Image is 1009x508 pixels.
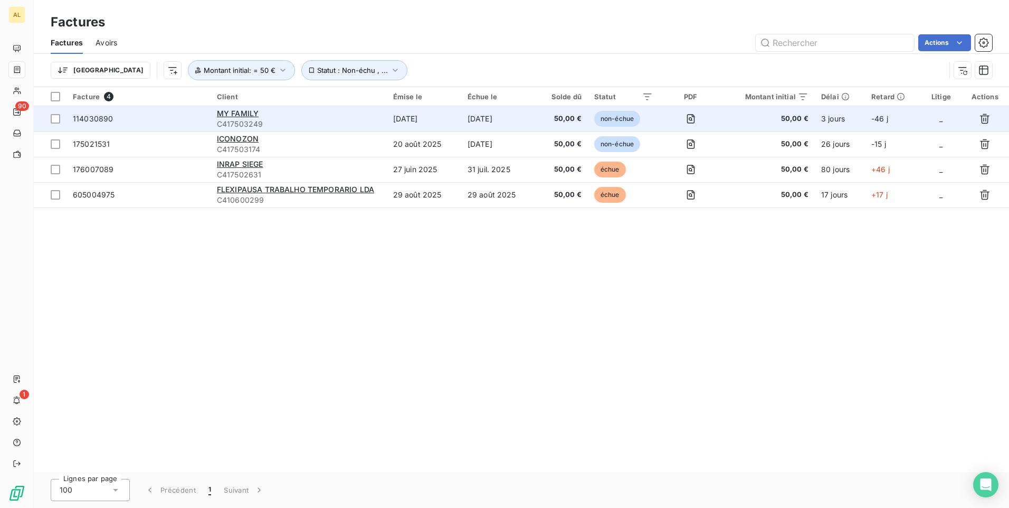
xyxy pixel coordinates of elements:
span: _ [939,114,943,123]
div: Actions [967,92,1003,101]
td: 20 août 2025 [387,131,461,157]
span: FLEXIPAUSA TRABALHO TEMPORARIO LDA [217,185,374,194]
span: ICONOZON [217,134,259,143]
div: Échue le [468,92,529,101]
span: 4 [104,92,113,101]
span: 100 [60,485,72,495]
div: Montant initial [728,92,808,101]
span: 50,00 € [542,114,582,124]
button: Précédent [138,479,202,501]
td: [DATE] [387,106,461,131]
span: +46 j [871,165,890,174]
span: 90 [15,101,29,111]
img: Logo LeanPay [8,485,25,502]
td: 31 juil. 2025 [461,157,536,182]
span: _ [939,165,943,174]
div: AL [8,6,25,23]
span: C410600299 [217,195,380,205]
span: _ [939,190,943,199]
td: 26 jours [815,131,865,157]
div: Litige [928,92,954,101]
span: _ [939,139,943,148]
div: Statut [594,92,653,101]
td: 80 jours [815,157,865,182]
h3: Factures [51,13,105,32]
button: Suivant [217,479,271,501]
span: MY FAMILY [217,109,259,118]
span: non-échue [594,111,640,127]
input: Rechercher [756,34,914,51]
span: échue [594,187,626,203]
td: 29 août 2025 [461,182,536,208]
td: [DATE] [461,106,536,131]
span: 50,00 € [728,164,808,175]
span: Montant initial : = 50 € [204,66,275,74]
span: 50,00 € [542,190,582,200]
span: 50,00 € [728,190,808,200]
div: Client [217,92,380,101]
td: [DATE] [461,131,536,157]
span: 114030890 [73,114,113,123]
td: 29 août 2025 [387,182,461,208]
span: Avoirs [96,37,117,48]
span: 50,00 € [728,114,808,124]
span: 50,00 € [542,139,582,149]
button: Actions [918,34,971,51]
span: 1 [208,485,211,495]
button: Statut : Non-échu , ... [301,60,407,80]
span: -15 j [871,139,886,148]
span: non-échue [594,136,640,152]
span: -46 j [871,114,888,123]
span: 50,00 € [728,139,808,149]
span: Factures [51,37,83,48]
span: C417503249 [217,119,380,129]
td: 3 jours [815,106,865,131]
span: 50,00 € [542,164,582,175]
div: PDF [665,92,716,101]
div: Solde dû [542,92,582,101]
span: INRAP SIEGE [217,159,263,168]
span: Facture [73,92,100,101]
span: Statut : Non-échu , ... [317,66,388,74]
span: C417503174 [217,144,380,155]
span: C417502631 [217,170,380,180]
span: 176007089 [73,165,113,174]
span: 175021531 [73,139,110,148]
button: [GEOGRAPHIC_DATA] [51,62,150,79]
button: Montant initial: = 50 € [188,60,295,80]
span: +17 j [871,190,888,199]
span: échue [594,162,626,177]
span: 1 [20,390,29,399]
div: Émise le [393,92,455,101]
span: 605004975 [73,190,115,199]
td: 17 jours [815,182,865,208]
td: 27 juin 2025 [387,157,461,182]
div: Open Intercom Messenger [973,472,998,497]
button: 1 [202,479,217,501]
div: Retard [871,92,915,101]
div: Délai [821,92,859,101]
